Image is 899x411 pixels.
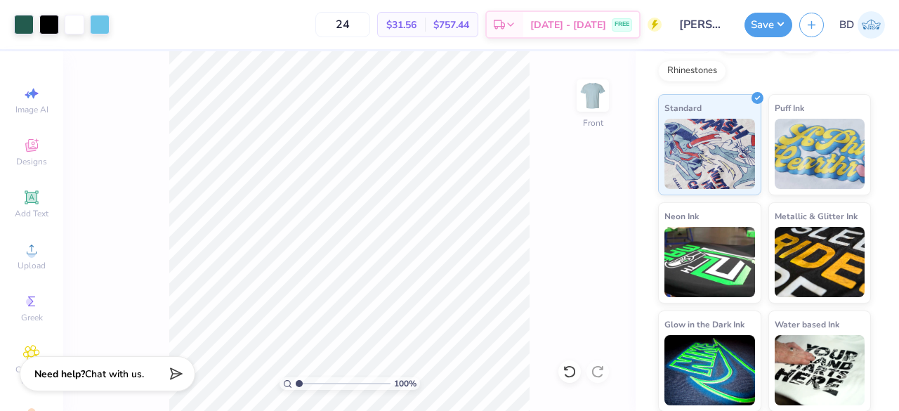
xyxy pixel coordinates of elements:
span: 100 % [394,377,416,390]
span: Metallic & Glitter Ink [775,209,858,223]
span: Glow in the Dark Ink [664,317,744,332]
div: Front [583,117,603,129]
img: Metallic & Glitter Ink [775,227,865,297]
span: [DATE] - [DATE] [530,18,606,32]
img: Bella Dimaculangan [858,11,885,39]
div: Rhinestones [658,60,726,81]
span: $757.44 [433,18,469,32]
span: Greek [21,312,43,323]
span: $31.56 [386,18,416,32]
button: Save [744,13,792,37]
span: Clipart & logos [7,364,56,386]
img: Neon Ink [664,227,755,297]
span: Designs [16,156,47,167]
span: FREE [615,20,629,30]
img: Front [579,81,607,110]
img: Puff Ink [775,119,865,189]
span: Neon Ink [664,209,699,223]
span: Standard [664,100,702,115]
span: BD [839,17,854,33]
span: Puff Ink [775,100,804,115]
input: Untitled Design [669,11,737,39]
span: Chat with us. [85,367,144,381]
input: – – [315,12,370,37]
img: Water based Ink [775,335,865,405]
span: Image AI [15,104,48,115]
img: Glow in the Dark Ink [664,335,755,405]
img: Standard [664,119,755,189]
strong: Need help? [34,367,85,381]
span: Water based Ink [775,317,839,332]
span: Add Text [15,208,48,219]
a: BD [839,11,885,39]
span: Upload [18,260,46,271]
